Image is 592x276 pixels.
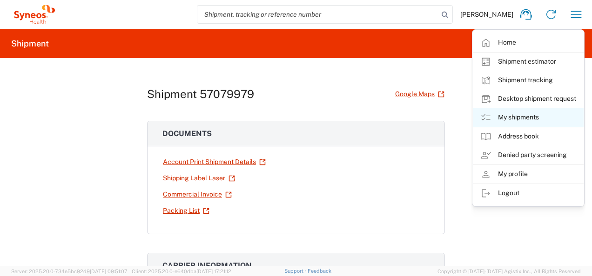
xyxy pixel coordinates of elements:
span: Server: 2025.20.0-734e5bc92d9 [11,269,128,274]
a: Desktop shipment request [473,90,584,108]
a: My shipments [473,108,584,127]
a: Account Print Shipment Details [162,154,266,170]
a: Shipment estimator [473,53,584,71]
a: Feedback [308,268,331,274]
a: My profile [473,165,584,184]
a: Denied party screening [473,146,584,164]
input: Shipment, tracking or reference number [197,6,438,23]
span: [DATE] 17:21:12 [196,269,231,274]
a: Google Maps [395,86,445,102]
a: Commercial Invoice [162,186,232,203]
span: Carrier information [162,261,252,270]
span: Documents [162,129,212,138]
a: Support [284,268,308,274]
h1: Shipment 57079979 [147,87,254,101]
a: Shipment tracking [473,71,584,90]
a: Home [473,33,584,52]
a: Address book [473,127,584,146]
a: Shipping Label Laser [162,170,235,186]
span: [PERSON_NAME] [460,10,513,19]
a: Logout [473,184,584,203]
span: Copyright © [DATE]-[DATE] Agistix Inc., All Rights Reserved [437,267,581,276]
a: Packing List [162,203,210,219]
h2: Shipment [11,38,49,49]
span: Client: 2025.20.0-e640dba [132,269,231,274]
span: [DATE] 09:51:07 [90,269,128,274]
